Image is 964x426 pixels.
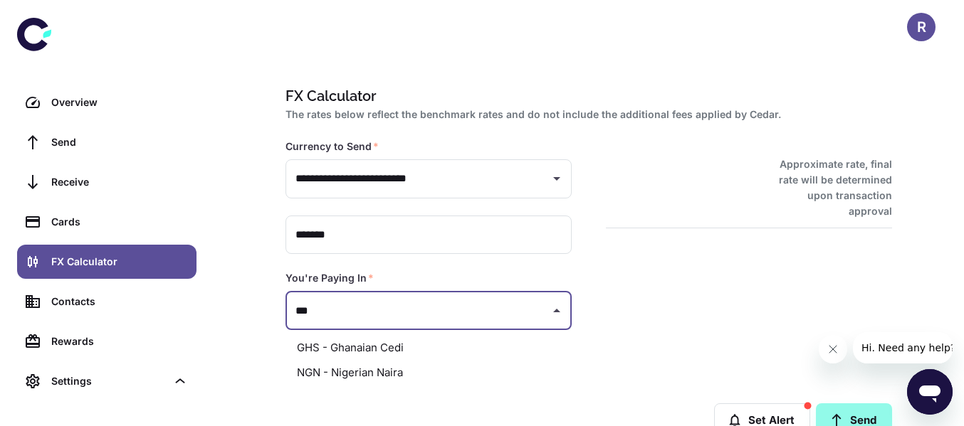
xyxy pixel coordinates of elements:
[17,324,197,358] a: Rewards
[51,294,188,309] div: Contacts
[51,254,188,270] div: FX Calculator
[17,125,197,159] a: Send
[285,271,374,285] label: You're Paying In
[547,169,567,188] button: Open
[17,364,197,398] div: Settings
[51,214,188,230] div: Cards
[853,332,953,363] iframe: Message from company
[285,85,886,107] h1: FX Calculator
[907,13,936,41] button: R
[17,205,197,239] a: Cards
[51,373,167,389] div: Settings
[819,335,847,363] iframe: Close message
[547,301,567,321] button: Close
[51,334,188,349] div: Rewards
[51,134,188,150] div: Send
[17,85,197,119] a: Overview
[285,139,379,154] label: Currency to Send
[51,95,188,110] div: Overview
[17,245,197,279] a: FX Calculator
[907,369,953,415] iframe: Button to launch messaging window
[17,284,197,319] a: Contacts
[51,174,188,190] div: Receive
[763,156,892,219] h6: Approximate rate, final rate will be determined upon transaction approval
[17,165,197,199] a: Receive
[285,336,572,361] li: GHS - Ghanaian Cedi
[285,361,572,385] li: NGN - Nigerian Naira
[9,10,103,21] span: Hi. Need any help?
